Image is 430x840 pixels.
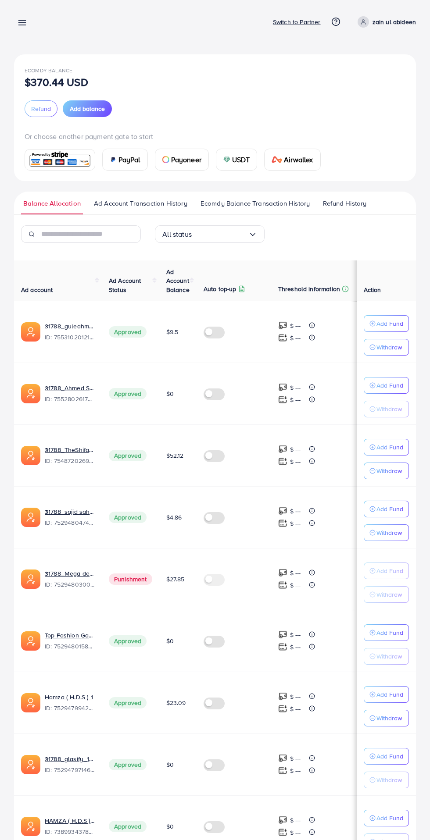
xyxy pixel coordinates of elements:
button: Withdraw [364,524,409,541]
a: 31788_glasify_1753093613639 [45,755,95,763]
p: $ --- [290,333,301,343]
p: $ --- [290,827,301,838]
span: $0 [166,637,174,645]
img: card [110,156,117,163]
img: ic-ads-acc.e4c84228.svg [21,693,40,712]
p: Add Fund [376,504,403,514]
img: top-up amount [278,692,287,701]
span: Punishment [109,573,152,585]
button: Add Fund [364,315,409,332]
span: $4.86 [166,513,182,522]
input: Search for option [192,228,248,241]
span: ID: 7529480474486603792 [45,518,95,527]
p: Switch to Partner [273,17,321,27]
span: Approved [109,821,147,832]
a: cardAirwallex [264,149,320,171]
p: $ --- [290,444,301,455]
button: Withdraw [364,772,409,788]
p: Add Fund [376,566,403,576]
p: $ --- [290,382,301,393]
span: ID: 7529479942271336465 [45,704,95,712]
button: Add Fund [364,810,409,826]
div: <span class='underline'>HAMZA ( H.D.S ) 2</span></br>7389934378304192513 [45,816,95,836]
p: Auto top-up [204,284,236,294]
img: ic-ads-acc.e4c84228.svg [21,569,40,589]
img: top-up amount [278,568,287,577]
a: 31788_sajid sahil_1753093799720 [45,507,95,516]
span: ID: 7548720269658308626 [45,456,95,465]
p: Add Fund [376,689,403,700]
p: Withdraw [376,404,402,414]
p: Add Fund [376,627,403,638]
span: Approved [109,512,147,523]
a: 31788_TheShifaam_1757573608688 [45,445,95,454]
img: card [28,150,92,169]
p: $ --- [290,642,301,652]
span: Refund [31,104,51,113]
p: $ --- [290,506,301,516]
span: Balance Allocation [23,199,81,208]
img: card [162,156,169,163]
p: $ --- [290,580,301,591]
span: Ad Account Transaction History [94,199,187,208]
p: Withdraw [376,589,402,600]
a: cardUSDT [216,149,258,171]
div: <span class='underline'>31788_Mega deals_1753093746176</span></br>7529480300250808336 [45,569,95,589]
button: Refund [25,100,57,117]
img: top-up amount [278,704,287,713]
span: $9.5 [166,327,179,336]
span: Approved [109,697,147,708]
p: Withdraw [376,775,402,785]
p: Withdraw [376,527,402,538]
span: Ad account [21,285,53,294]
img: top-up amount [278,519,287,528]
p: Withdraw [376,342,402,352]
span: $0 [166,389,174,398]
button: Add Fund [364,377,409,394]
img: top-up amount [278,815,287,825]
span: Action [364,285,381,294]
p: Withdraw [376,466,402,476]
img: ic-ads-acc.e4c84228.svg [21,755,40,774]
div: <span class='underline'>Hamza ( H.D.S ) 1</span></br>7529479942271336465 [45,693,95,713]
button: Withdraw [364,648,409,665]
button: Add Fund [364,439,409,456]
span: Airwallex [284,154,313,165]
span: USDT [232,154,250,165]
img: top-up amount [278,395,287,404]
img: card [272,156,282,163]
span: Payoneer [171,154,201,165]
a: Hamza ( H.D.S ) 1 [45,693,93,701]
img: top-up amount [278,457,287,466]
a: cardPayoneer [155,149,209,171]
span: Ad Account Balance [166,267,190,294]
img: top-up amount [278,766,287,775]
button: Withdraw [364,586,409,603]
span: Approved [109,759,147,770]
span: ID: 7389934378304192513 [45,827,95,836]
button: Add Fund [364,748,409,765]
span: ID: 7529480158269734929 [45,642,95,651]
img: card [223,156,230,163]
a: card [25,149,95,171]
span: All status [162,228,192,241]
p: $ --- [290,630,301,640]
img: top-up amount [278,642,287,651]
span: $23.09 [166,698,186,707]
span: ID: 7553102012141912082 [45,333,95,342]
span: $52.12 [166,451,184,460]
p: $370.44 USD [25,77,88,87]
p: $ --- [290,456,301,467]
p: Add Fund [376,318,403,329]
a: cardPayPal [102,149,148,171]
span: Refund History [323,199,366,208]
div: <span class='underline'>31788_sajid sahil_1753093799720</span></br>7529480474486603792 [45,507,95,527]
span: Approved [109,326,147,338]
img: top-up amount [278,445,287,454]
p: Withdraw [376,713,402,723]
p: $ --- [290,815,301,826]
button: Add Fund [364,624,409,641]
span: Approved [109,388,147,399]
img: top-up amount [278,580,287,590]
a: Top Fashion Garments [45,631,95,640]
